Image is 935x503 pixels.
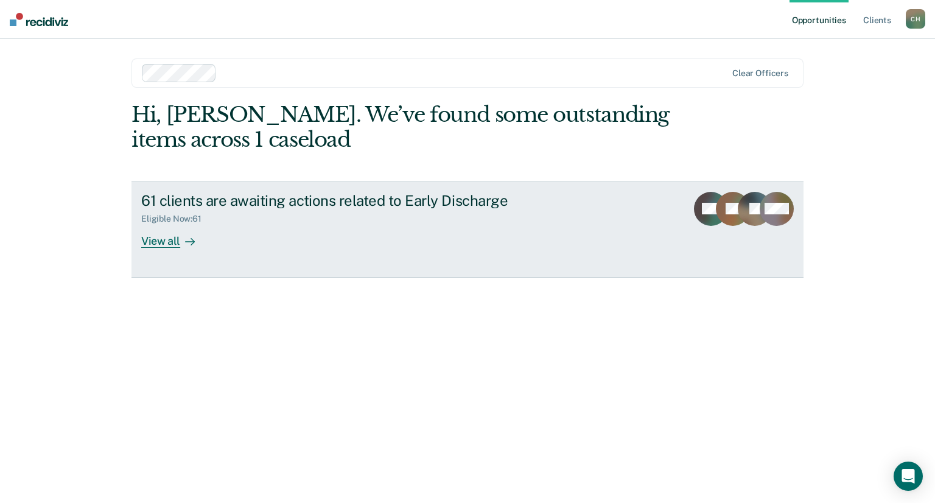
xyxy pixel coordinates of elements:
div: Open Intercom Messenger [894,462,923,491]
img: Recidiviz [10,13,68,26]
a: 61 clients are awaiting actions related to Early DischargeEligible Now:61View all [131,181,804,278]
div: C H [906,9,925,29]
div: View all [141,224,209,248]
div: Eligible Now : 61 [141,214,211,224]
div: Clear officers [732,68,788,79]
div: Hi, [PERSON_NAME]. We’ve found some outstanding items across 1 caseload [131,102,669,152]
button: CH [906,9,925,29]
div: 61 clients are awaiting actions related to Early Discharge [141,192,569,209]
